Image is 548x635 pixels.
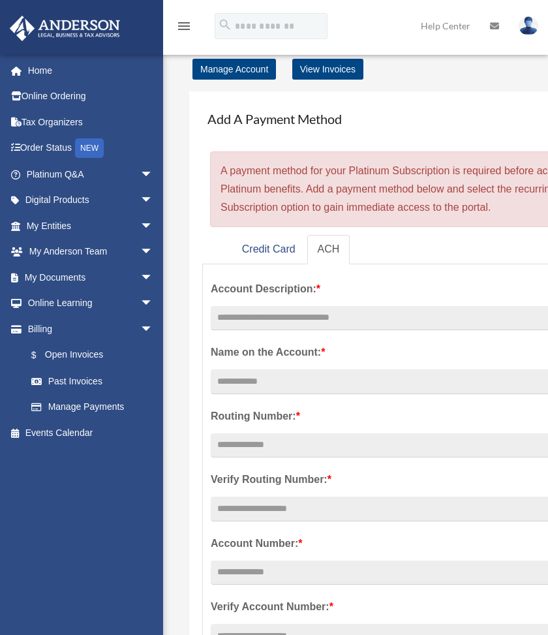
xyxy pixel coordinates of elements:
a: My Anderson Teamarrow_drop_down [9,239,173,265]
span: arrow_drop_down [140,187,166,214]
a: $Open Invoices [18,342,173,369]
a: ACH [307,235,350,264]
div: NEW [75,138,104,158]
span: arrow_drop_down [140,239,166,266]
a: Digital Productsarrow_drop_down [9,187,173,213]
a: Past Invoices [18,368,173,394]
a: My Entitiesarrow_drop_down [9,213,173,239]
span: arrow_drop_down [140,264,166,291]
a: Manage Account [192,59,276,80]
a: Events Calendar [9,420,173,446]
a: My Documentsarrow_drop_down [9,264,173,290]
a: Order StatusNEW [9,135,173,162]
a: menu [176,23,192,34]
a: Home [9,57,173,84]
a: Manage Payments [18,394,166,420]
img: User Pic [519,16,538,35]
i: menu [176,18,192,34]
a: View Invoices [292,59,363,80]
i: search [218,18,232,32]
a: Online Learningarrow_drop_down [9,290,173,317]
span: arrow_drop_down [140,316,166,343]
a: Credit Card [232,235,306,264]
a: Billingarrow_drop_down [9,316,173,342]
a: Tax Organizers [9,109,173,135]
a: Platinum Q&Aarrow_drop_down [9,161,173,187]
span: $ [38,347,45,364]
span: arrow_drop_down [140,290,166,317]
span: arrow_drop_down [140,161,166,188]
a: Online Ordering [9,84,173,110]
img: Anderson Advisors Platinum Portal [6,16,124,41]
span: arrow_drop_down [140,213,166,240]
